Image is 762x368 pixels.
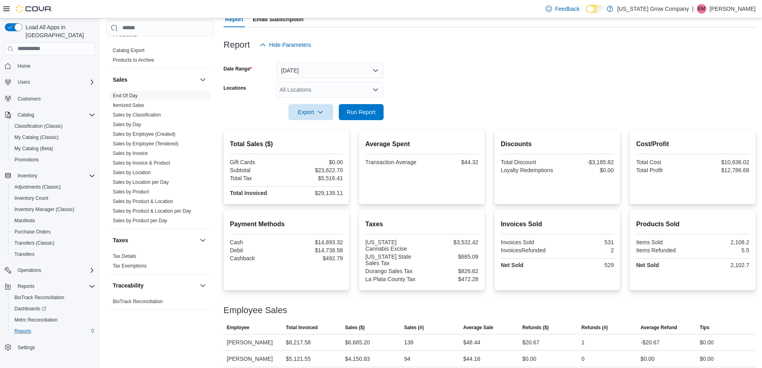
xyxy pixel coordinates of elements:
[11,249,95,259] span: Transfers
[2,93,98,104] button: Customers
[288,175,343,181] div: $5,516.41
[224,306,287,315] h3: Employee Sales
[636,247,691,253] div: Items Refunded
[256,37,314,53] button: Hide Parameters
[11,144,95,153] span: My Catalog (Beta)
[404,338,413,347] div: 138
[11,193,95,203] span: Inventory Count
[230,247,285,253] div: Debit
[8,193,98,204] button: Inventory Count
[345,324,364,331] span: Sales ($)
[11,155,95,165] span: Promotions
[198,30,208,39] button: Products
[617,4,689,14] p: [US_STATE] Grow Company
[14,342,95,352] span: Settings
[404,354,410,364] div: 94
[14,206,74,213] span: Inventory Manager (Classic)
[288,159,343,165] div: $0.00
[365,239,420,252] div: [US_STATE] Cannabis Excise
[113,263,147,269] a: Tax Exemptions
[113,189,149,195] span: Sales by Product
[14,61,34,71] a: Home
[14,282,38,291] button: Reports
[113,141,178,147] a: Sales by Employee (Tendered)
[14,134,59,141] span: My Catalog (Classic)
[700,354,714,364] div: $0.00
[2,60,98,72] button: Home
[113,282,196,290] button: Traceability
[522,338,540,347] div: $20.67
[224,66,252,72] label: Date Range
[582,338,585,347] div: 1
[8,215,98,226] button: Manifests
[14,240,54,246] span: Transfers (Classic)
[501,167,556,173] div: Loyalty Redemptions
[113,236,128,244] h3: Taxes
[694,262,749,268] div: 2,102.7
[14,328,31,334] span: Reports
[501,239,556,245] div: Invoices Sold
[14,306,46,312] span: Dashboards
[692,4,694,14] p: |
[11,216,95,225] span: Manifests
[113,93,138,99] a: End Of Day
[18,283,34,290] span: Reports
[14,77,33,87] button: Users
[501,159,556,165] div: Total Discount
[2,265,98,276] button: Operations
[710,4,756,14] p: [PERSON_NAME]
[293,104,328,120] span: Export
[106,297,214,310] div: Traceability
[113,217,167,224] span: Sales by Product per Day
[8,249,98,260] button: Transfers
[365,139,478,149] h2: Average Spent
[14,123,63,129] span: Classification (Classic)
[636,262,659,268] strong: Net Sold
[18,63,30,69] span: Home
[113,76,196,84] button: Sales
[113,48,144,53] a: Catalog Export
[224,351,283,367] div: [PERSON_NAME]
[501,219,614,229] h2: Invoices Sold
[345,338,370,347] div: $6,685.20
[11,249,38,259] a: Transfers
[113,112,161,118] a: Sales by Classification
[14,217,35,224] span: Manifests
[694,247,749,253] div: 5.5
[559,247,614,253] div: 2
[11,304,95,314] span: Dashboards
[14,343,38,352] a: Settings
[424,159,478,165] div: $44.32
[11,144,56,153] a: My Catalog (Beta)
[113,103,144,108] a: Itemized Sales
[586,5,603,13] input: Dark Mode
[113,131,176,137] a: Sales by Employee (Created)
[365,268,420,274] div: Durango Sales Tax
[11,227,54,237] a: Purchase Orders
[230,239,285,245] div: Cash
[230,175,285,181] div: Total Tax
[559,262,614,268] div: 529
[224,334,283,350] div: [PERSON_NAME]
[11,133,95,142] span: My Catalog (Classic)
[113,263,147,269] span: Tax Exemptions
[501,262,524,268] strong: Net Sold
[463,338,480,347] div: $48.44
[253,11,304,27] span: Email Subscription
[113,199,173,204] a: Sales by Product & Location
[269,41,311,49] span: Hide Parameters
[230,139,343,149] h2: Total Sales ($)
[640,354,654,364] div: $0.00
[11,315,61,325] a: Metrc Reconciliation
[14,251,34,257] span: Transfers
[14,265,44,275] button: Operations
[8,154,98,165] button: Promotions
[2,109,98,121] button: Catalog
[113,253,136,259] span: Tax Details
[11,205,78,214] a: Inventory Manager (Classic)
[14,157,39,163] span: Promotions
[345,354,370,364] div: $4,150.83
[18,79,30,85] span: Users
[113,160,170,166] a: Sales by Invoice & Product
